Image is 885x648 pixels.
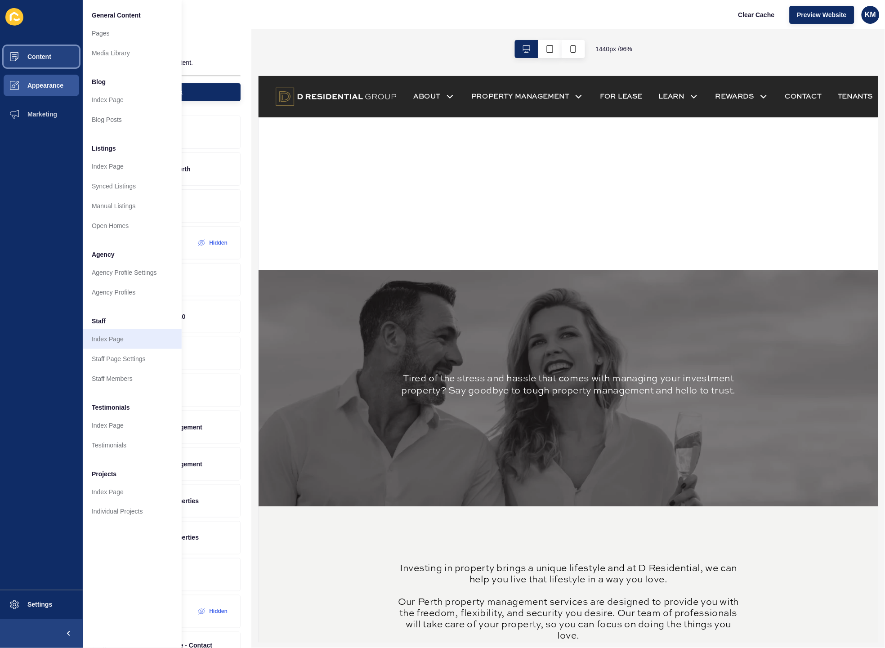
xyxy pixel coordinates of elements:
p: Tired of the stress and hassle that comes with managing your investment property? Say goodbye to ... [130,310,518,353]
a: Individual Projects [83,502,182,522]
button: Clear Cache [731,6,782,24]
span: KM [865,10,876,19]
a: Testimonials [83,435,182,455]
a: Staff Page Settings [83,349,182,369]
span: Preview Website [797,10,847,19]
span: Agency [92,250,115,259]
span: Listings [92,144,116,153]
span: Blog [92,77,106,86]
p: Link to Our Services 2.0 [114,312,186,321]
p: Investing in property brings a unique lifestyle and at D Residential, we can help you live that l... [144,509,504,591]
a: Index Page [83,329,182,349]
span: 1440 px / 96 % [596,45,633,54]
a: LEARN [418,16,445,27]
p: Link to Property Management [114,423,202,432]
a: ABOUT [162,16,190,27]
a: Pages [83,23,182,43]
a: CONTACT [550,16,589,27]
span: Clear Cache [738,10,775,19]
a: TENANTS [606,16,643,27]
a: Synced Listings [83,176,182,196]
span: Staff [92,317,106,326]
a: FOR LEASE [357,16,401,27]
a: Index Page [83,156,182,176]
label: Hidden [209,608,228,615]
a: Index Page [83,482,182,502]
a: Index Page [83,416,182,435]
label: Hidden [209,239,228,246]
button: Preview Website [790,6,854,24]
a: Manual Listings [83,196,182,216]
a: Staff Members [83,369,182,389]
p: Link to Property Management [114,460,202,469]
a: Blog Posts [83,110,182,130]
span: Testimonials [92,403,130,412]
a: Agency Profile Settings [83,263,182,282]
span: General Content [92,11,141,20]
a: REWARDS [478,16,518,27]
a: Media Library [83,43,182,63]
span: Projects [92,469,116,478]
a: Open Homes [83,216,182,236]
a: Agency Profiles [83,282,182,302]
img: D Residential Group Logo [18,9,144,34]
a: PROPERTY MANAGEMENT [223,16,325,27]
a: Index Page [83,90,182,110]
